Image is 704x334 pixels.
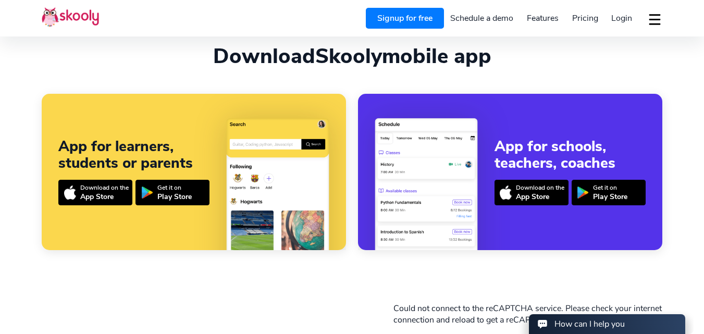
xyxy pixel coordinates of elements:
button: dropdown menu [647,7,662,31]
div: Play Store [157,192,192,202]
span: Login [611,13,632,24]
img: App for learners, students or parents [226,117,329,324]
a: Schedule a demo [444,10,521,27]
div: Play Store [593,192,627,202]
a: Download on theApp Store [495,180,569,206]
span: Pricing [572,13,598,24]
div: Download on the [80,183,129,192]
img: icon-playstore [577,187,589,199]
img: icon-playstore [141,187,153,199]
img: App for schools, teachers, coaches [375,117,477,324]
div: App for learners, students or parents [58,138,209,171]
div: Get it on [157,183,192,192]
a: Signup for free [366,8,444,29]
div: Download mobile app [42,44,662,69]
div: Download on the [516,183,564,192]
a: Get it onPlay Store [572,180,646,206]
a: Features [520,10,565,27]
div: App Store [80,192,129,202]
div: App Store [516,192,564,202]
a: Get it onPlay Store [135,180,209,206]
a: Login [604,10,639,27]
img: Skooly [42,7,99,27]
span: Skooly [315,42,382,70]
img: icon-appstore [500,185,512,200]
div: App for schools, teachers, coaches [495,138,646,171]
div: Get it on [593,183,627,192]
img: icon-appstore [64,185,76,200]
a: Download on theApp Store [58,180,132,206]
a: Pricing [565,10,605,27]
